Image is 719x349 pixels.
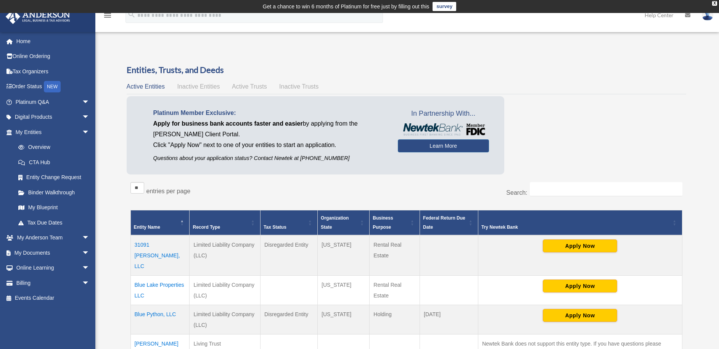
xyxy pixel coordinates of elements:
img: Anderson Advisors Platinum Portal [3,9,72,24]
img: User Pic [702,10,713,21]
span: Tax Status [264,225,286,230]
span: Business Purpose [373,215,393,230]
td: Disregarded Entity [261,235,318,276]
i: search [127,10,136,19]
button: Apply Now [543,280,617,292]
p: Questions about your application status? Contact Newtek at [PHONE_NUMBER] [153,153,386,163]
a: Online Ordering [5,49,101,64]
a: Online Learningarrow_drop_down [5,260,101,276]
a: Binder Walkthrough [11,185,97,200]
button: Apply Now [543,309,617,322]
td: Rental Real Estate [370,276,420,305]
a: Overview [11,140,93,155]
span: arrow_drop_down [82,110,97,125]
a: My Anderson Teamarrow_drop_down [5,230,101,246]
td: Limited Liability Company (LLC) [190,305,261,334]
span: Active Trusts [232,83,267,90]
div: close [712,1,717,6]
td: Holding [370,305,420,334]
td: 31091 [PERSON_NAME], LLC [130,235,190,276]
p: Click "Apply Now" next to one of your entities to start an application. [153,140,386,150]
div: Get a chance to win 6 months of Platinum for free just by filling out this [263,2,429,11]
span: arrow_drop_down [82,230,97,246]
a: Home [5,34,101,49]
i: menu [103,11,112,20]
span: Federal Return Due Date [423,215,465,230]
span: Organization State [321,215,349,230]
span: arrow_drop_down [82,124,97,140]
span: arrow_drop_down [82,260,97,276]
div: Try Newtek Bank [481,223,671,232]
th: Entity Name: Activate to invert sorting [130,210,190,236]
h3: Entities, Trusts, and Deeds [127,64,686,76]
td: Limited Liability Company (LLC) [190,276,261,305]
a: Learn More [398,139,489,152]
label: entries per page [146,188,191,194]
a: Billingarrow_drop_down [5,275,101,291]
td: Blue Python, LLC [130,305,190,334]
span: Record Type [193,225,220,230]
td: [US_STATE] [318,235,370,276]
th: Try Newtek Bank : Activate to sort [478,210,682,236]
a: Events Calendar [5,291,101,306]
img: NewtekBankLogoSM.png [402,123,485,136]
th: Record Type: Activate to sort [190,210,261,236]
p: by applying from the [PERSON_NAME] Client Portal. [153,118,386,140]
a: My Documentsarrow_drop_down [5,245,101,260]
a: survey [433,2,456,11]
span: arrow_drop_down [82,245,97,261]
td: Limited Liability Company (LLC) [190,235,261,276]
th: Federal Return Due Date: Activate to sort [420,210,478,236]
a: Tax Due Dates [11,215,97,230]
span: arrow_drop_down [82,94,97,110]
td: [US_STATE] [318,276,370,305]
span: Inactive Entities [177,83,220,90]
td: Blue Lake Properties LLC [130,276,190,305]
label: Search: [506,189,527,196]
a: My Blueprint [11,200,97,215]
a: menu [103,13,112,20]
a: CTA Hub [11,155,97,170]
th: Business Purpose: Activate to sort [370,210,420,236]
td: [US_STATE] [318,305,370,334]
span: Inactive Trusts [279,83,318,90]
th: Organization State: Activate to sort [318,210,370,236]
span: Active Entities [127,83,165,90]
a: Order StatusNEW [5,79,101,95]
span: Entity Name [134,225,160,230]
td: Rental Real Estate [370,235,420,276]
td: Disregarded Entity [261,305,318,334]
th: Tax Status: Activate to sort [261,210,318,236]
a: Tax Organizers [5,64,101,79]
p: Platinum Member Exclusive: [153,108,386,118]
a: My Entitiesarrow_drop_down [5,124,97,140]
span: Apply for business bank accounts faster and easier [153,120,303,127]
a: Digital Productsarrow_drop_down [5,110,101,125]
td: [DATE] [420,305,478,334]
span: arrow_drop_down [82,275,97,291]
span: In Partnership With... [398,108,489,120]
button: Apply Now [543,239,617,252]
a: Platinum Q&Aarrow_drop_down [5,94,101,110]
div: NEW [44,81,61,92]
a: Entity Change Request [11,170,97,185]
